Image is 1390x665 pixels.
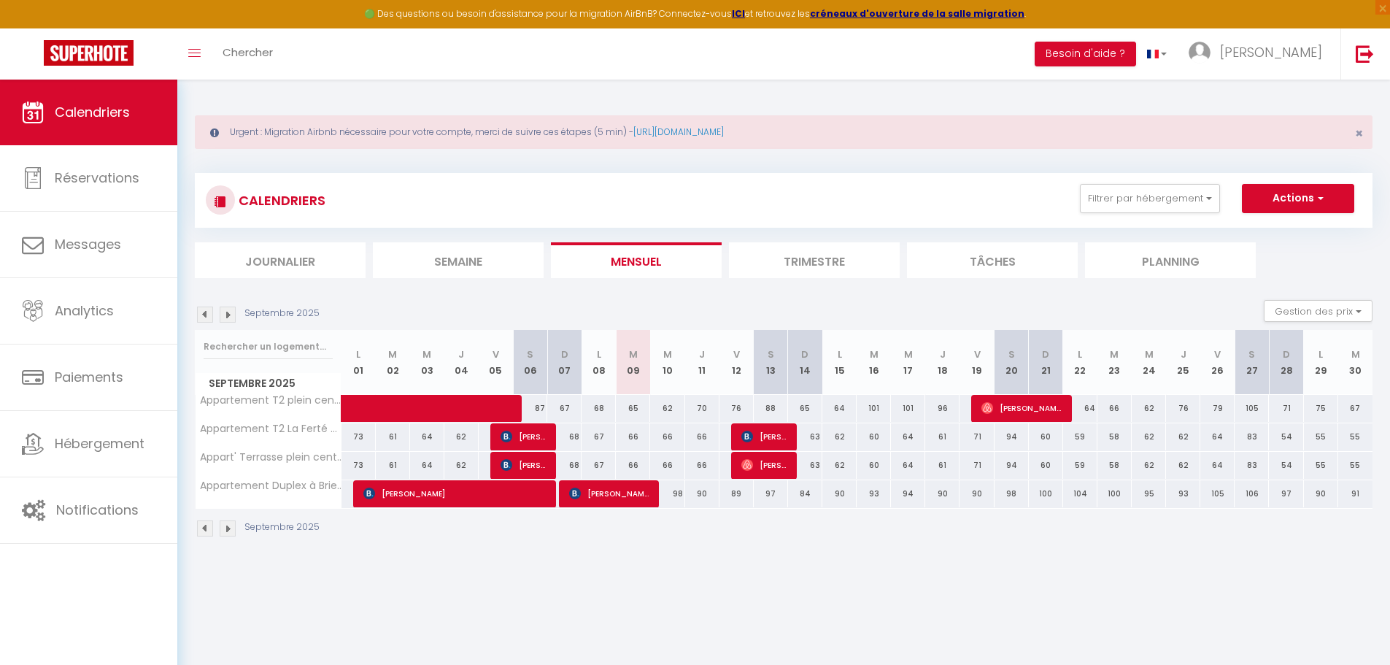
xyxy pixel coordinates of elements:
span: [PERSON_NAME] [981,394,1062,422]
div: 64 [1200,452,1235,479]
span: Réservations [55,169,139,187]
div: 58 [1097,452,1132,479]
abbr: V [974,347,981,361]
a: ... [PERSON_NAME] [1178,28,1340,80]
div: 55 [1338,423,1372,450]
span: Hébergement [55,434,144,453]
div: 66 [685,423,719,450]
div: 64 [822,395,857,422]
p: Septembre 2025 [244,307,320,320]
abbr: J [1181,347,1186,361]
th: 07 [547,330,582,395]
div: 67 [582,423,616,450]
div: 54 [1269,423,1303,450]
div: 71 [960,423,994,450]
div: 88 [754,395,788,422]
span: Notifications [56,501,139,519]
div: 83 [1235,452,1269,479]
span: [PERSON_NAME] [1220,43,1322,61]
div: 55 [1304,423,1338,450]
div: 62 [1132,395,1166,422]
abbr: L [838,347,842,361]
div: 97 [1269,480,1303,507]
div: 89 [719,480,754,507]
th: 29 [1304,330,1338,395]
button: Gestion des prix [1264,300,1372,322]
div: 61 [376,452,410,479]
abbr: M [388,347,397,361]
th: 26 [1200,330,1235,395]
div: 54 [1269,452,1303,479]
img: ... [1189,42,1211,64]
span: [PERSON_NAME] [501,423,547,450]
div: 90 [925,480,960,507]
div: 94 [995,423,1029,450]
span: [PERSON_NAME] [741,451,787,479]
div: 62 [1132,452,1166,479]
abbr: S [527,347,533,361]
div: 67 [547,395,582,422]
abbr: V [1214,347,1221,361]
div: 93 [857,480,891,507]
div: 90 [685,480,719,507]
div: 58 [1097,423,1132,450]
th: 16 [857,330,891,395]
div: 55 [1304,452,1338,479]
div: 70 [685,395,719,422]
span: Calendriers [55,103,130,121]
abbr: D [1042,347,1049,361]
div: 66 [616,423,650,450]
div: 73 [341,452,376,479]
div: 100 [1029,480,1063,507]
div: 76 [1166,395,1200,422]
button: Actions [1242,184,1354,213]
img: Super Booking [44,40,134,66]
abbr: M [629,347,638,361]
div: 66 [650,423,684,450]
div: 84 [788,480,822,507]
li: Planning [1085,242,1256,278]
div: 65 [616,395,650,422]
abbr: S [1248,347,1255,361]
div: 67 [582,452,616,479]
div: 105 [1200,480,1235,507]
div: 59 [1063,423,1097,450]
span: Septembre 2025 [196,373,341,394]
div: 100 [1097,480,1132,507]
p: Septembre 2025 [244,520,320,534]
div: 64 [410,452,444,479]
div: 105 [1235,395,1269,422]
div: 62 [822,423,857,450]
div: 64 [891,452,925,479]
abbr: M [663,347,672,361]
abbr: J [699,347,705,361]
div: 68 [547,423,582,450]
span: Appartement Duplex à Brie-Comte-[PERSON_NAME] [198,480,344,491]
abbr: V [733,347,740,361]
span: Paiements [55,368,123,386]
span: Appartement T2 La Ferté Gaucher à 200m du centre [198,423,344,434]
div: 60 [1029,423,1063,450]
th: 13 [754,330,788,395]
div: 62 [822,452,857,479]
th: 30 [1338,330,1372,395]
th: 27 [1235,330,1269,395]
div: 94 [995,452,1029,479]
div: 62 [1132,423,1166,450]
span: × [1355,124,1363,142]
div: 101 [891,395,925,422]
div: 104 [1063,480,1097,507]
span: [PERSON_NAME] [363,480,547,507]
div: 63 [788,452,822,479]
div: 96 [925,395,960,422]
div: 67 [1338,395,1372,422]
div: 60 [1029,452,1063,479]
span: [PERSON_NAME] [569,480,649,507]
a: ICI [732,7,745,20]
button: Ouvrir le widget de chat LiveChat [12,6,55,50]
abbr: M [1145,347,1154,361]
abbr: M [1351,347,1360,361]
div: 91 [1338,480,1372,507]
abbr: L [1318,347,1323,361]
